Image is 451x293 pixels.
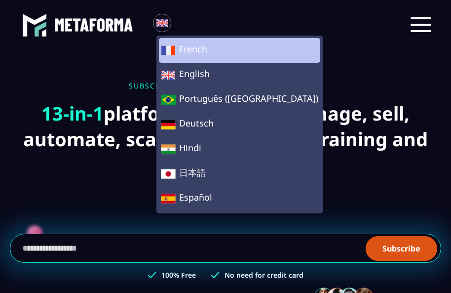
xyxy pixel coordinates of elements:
[161,117,318,132] span: Deutsch
[161,68,176,83] img: en
[225,270,303,280] h3: No need for credit card
[161,68,318,83] span: English
[156,17,168,29] img: en
[161,92,176,107] img: a0
[10,81,441,90] p: SUBSCRIBE TO THE METAFORMA WAITING LIST
[211,270,220,280] img: checked
[161,142,318,157] span: Hindi
[161,167,176,181] img: ja
[180,19,187,31] input: Search for option
[366,236,437,261] button: Subscribe
[161,43,176,58] img: fr
[148,270,156,280] img: checked
[161,191,176,206] img: es
[54,18,133,31] img: logo
[161,191,318,206] span: Español
[161,92,318,107] span: Português ([GEOGRAPHIC_DATA])
[41,100,104,126] span: 13-in-1
[161,43,318,58] span: French
[161,142,176,157] img: hi
[161,117,176,132] img: de
[161,270,196,280] h3: 100% Free
[22,13,47,38] img: logo
[10,100,441,177] h1: platform to create, manage, sell, automate, scale your services, training and coaching.
[161,167,318,181] span: 日本語
[156,182,295,214] h2: Everything that need in one place
[171,14,195,36] div: Search for option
